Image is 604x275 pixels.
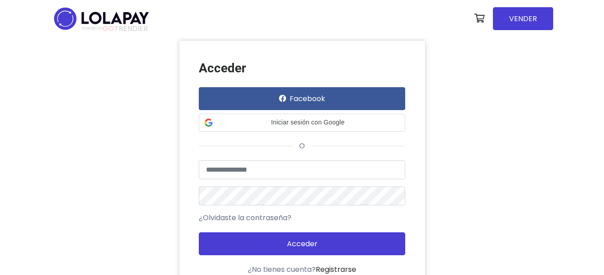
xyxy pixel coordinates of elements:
span: GO [103,23,114,34]
button: Acceder [199,232,405,255]
h3: Acceder [199,61,405,76]
div: Iniciar sesión con Google [199,114,405,132]
span: POWERED BY [82,26,103,31]
span: o [292,141,312,151]
span: Iniciar sesión con Google [216,118,399,127]
a: Registrarse [316,264,356,275]
div: ¿No tienes cuenta? [199,264,405,275]
span: TRENDIER [82,25,148,33]
button: Facebook [199,87,405,110]
a: ¿Olvidaste la contraseña? [199,213,291,223]
a: VENDER [493,7,553,30]
img: logo [51,4,152,33]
